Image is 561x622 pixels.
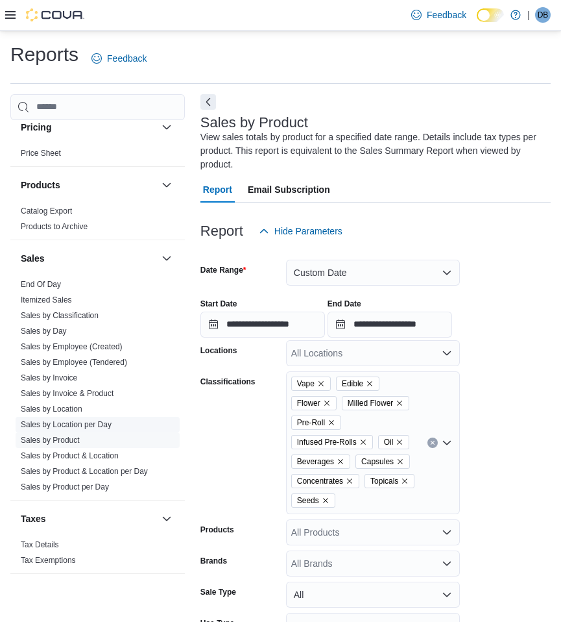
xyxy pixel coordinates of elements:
[21,121,51,134] h3: Pricing
[159,177,174,193] button: Products
[297,436,357,449] span: Infused Pre-Rolls
[21,436,80,445] a: Sales by Product
[527,7,530,23] p: |
[200,265,246,275] label: Date Range
[361,455,394,468] span: Capsules
[342,396,410,410] span: Milled Flower
[322,497,329,504] button: Remove Seeds from selection in this group
[378,435,410,449] span: Oil
[427,8,466,21] span: Feedback
[297,455,334,468] span: Beverages
[442,438,452,448] button: Open list of options
[21,311,99,320] a: Sales by Classification
[21,420,112,429] a: Sales by Location per Day
[159,119,174,135] button: Pricing
[21,467,148,476] a: Sales by Product & Location per Day
[477,22,477,23] span: Dark Mode
[21,482,109,491] a: Sales by Product per Day
[396,458,404,466] button: Remove Capsules from selection in this group
[355,454,410,469] span: Capsules
[21,252,45,265] h3: Sales
[21,357,127,367] span: Sales by Employee (Tendered)
[21,512,46,525] h3: Taxes
[21,404,82,414] a: Sales by Location
[427,438,438,448] button: Clear input
[248,177,330,203] span: Email Subscription
[477,8,504,22] input: Dark Mode
[337,458,344,466] button: Remove Beverages from selection in this group
[200,587,236,597] label: Sale Type
[336,377,379,391] span: Edible
[10,145,185,166] div: Pricing
[21,404,82,414] span: Sales by Location
[396,438,403,446] button: Remove Oil from selection in this group
[21,466,148,477] span: Sales by Product & Location per Day
[159,511,174,527] button: Taxes
[442,527,452,538] button: Open list of options
[328,419,335,427] button: Remove Pre-Roll from selection in this group
[21,149,61,158] a: Price Sheet
[328,312,452,338] input: Press the down key to open a popover containing a calendar.
[21,342,123,351] a: Sales by Employee (Created)
[200,115,308,131] h3: Sales by Product
[21,358,127,367] a: Sales by Employee (Tendered)
[291,435,373,449] span: Infused Pre-Rolls
[346,477,353,485] button: Remove Concentrates from selection in this group
[291,454,350,469] span: Beverages
[200,377,256,387] label: Classifications
[21,295,72,305] a: Itemized Sales
[21,342,123,352] span: Sales by Employee (Created)
[200,556,227,566] label: Brands
[348,397,394,410] span: Milled Flower
[21,482,109,492] span: Sales by Product per Day
[535,7,551,23] div: Dylan Bruck
[364,474,414,488] span: Topicals
[401,477,409,485] button: Remove Topicals from selection in this group
[21,373,77,382] a: Sales by Invoice
[442,558,452,569] button: Open list of options
[442,348,452,358] button: Open list of options
[328,299,361,309] label: End Date
[297,416,325,429] span: Pre-Roll
[21,327,67,336] a: Sales by Day
[291,396,337,410] span: Flower
[10,42,78,68] h1: Reports
[291,493,335,508] span: Seeds
[21,451,119,460] a: Sales by Product & Location
[107,52,147,65] span: Feedback
[86,45,152,71] a: Feedback
[200,299,237,309] label: Start Date
[21,179,156,192] button: Products
[538,7,549,23] span: DB
[10,537,185,573] div: Taxes
[26,8,84,21] img: Cova
[159,251,174,266] button: Sales
[200,94,216,110] button: Next
[297,397,320,410] span: Flower
[366,380,374,388] button: Remove Edible from selection in this group
[254,218,348,244] button: Hide Parameters
[21,279,61,290] span: End Of Day
[21,419,112,430] span: Sales by Location per Day
[200,525,234,535] label: Products
[21,389,113,398] a: Sales by Invoice & Product
[21,148,61,158] span: Price Sheet
[21,310,99,321] span: Sales by Classification
[21,556,76,565] a: Tax Exemptions
[21,555,76,566] span: Tax Exemptions
[291,377,331,391] span: Vape
[297,475,343,488] span: Concentrates
[200,223,243,239] h3: Report
[396,399,403,407] button: Remove Milled Flower from selection in this group
[200,131,544,171] div: View sales totals by product for a specified date range. Details include tax types per product. T...
[200,345,237,356] label: Locations
[21,512,156,525] button: Taxes
[370,475,398,488] span: Topicals
[21,295,72,305] span: Itemized Sales
[21,373,77,383] span: Sales by Invoice
[21,540,59,549] a: Tax Details
[286,582,460,608] button: All
[291,416,341,430] span: Pre-Roll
